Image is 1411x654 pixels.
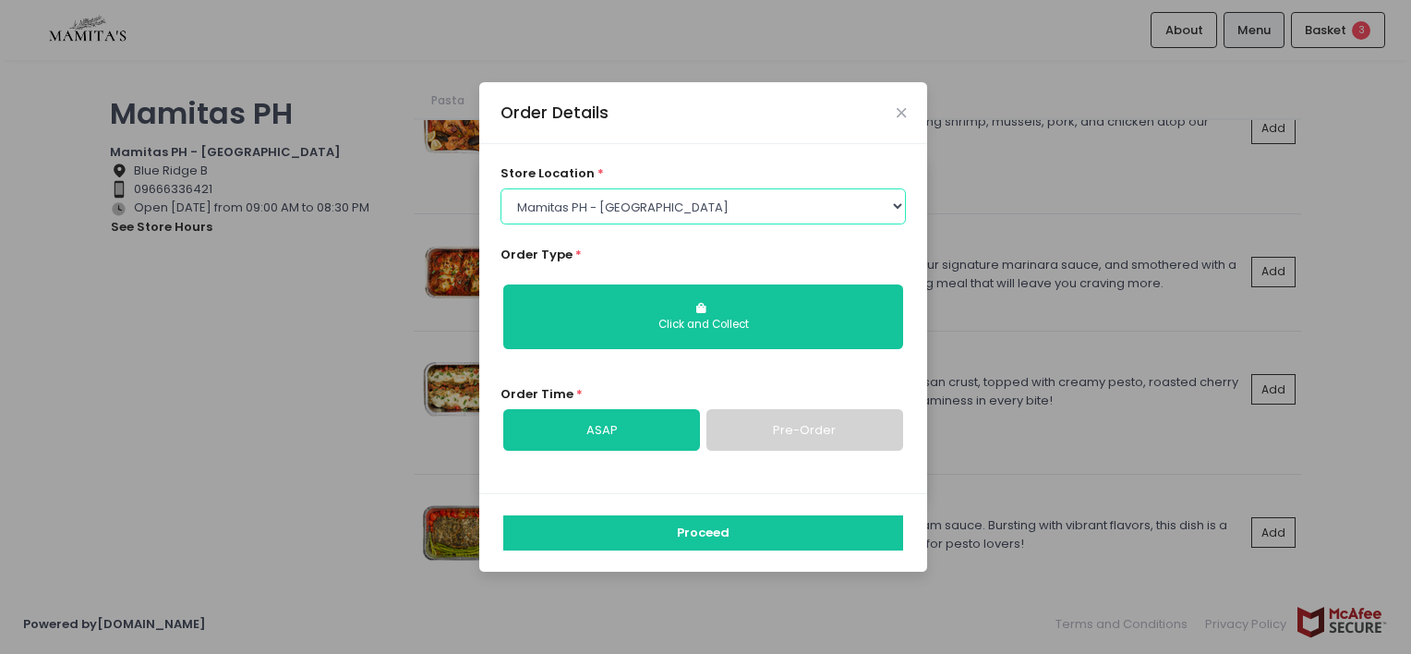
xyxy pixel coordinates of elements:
div: Click and Collect [516,317,890,333]
a: Pre-Order [706,409,903,452]
div: Order Details [500,101,609,125]
span: store location [500,164,595,182]
span: Order Time [500,385,573,403]
button: Proceed [503,515,903,551]
button: Close [897,108,906,117]
span: Order Type [500,246,573,263]
a: ASAP [503,409,700,452]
